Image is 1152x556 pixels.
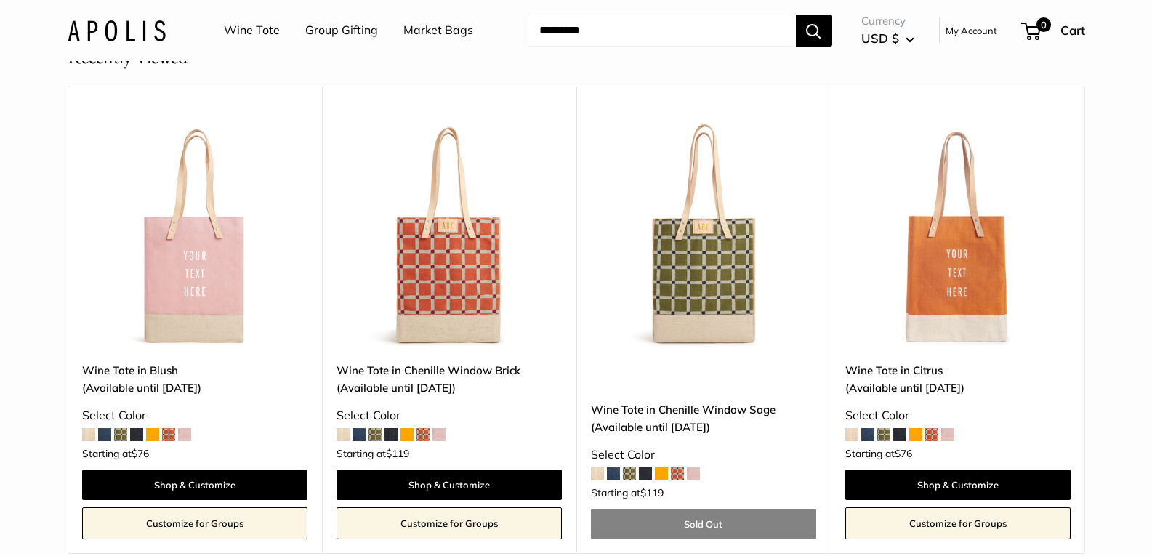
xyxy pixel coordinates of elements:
[337,507,562,539] a: Customize for Groups
[68,20,166,41] img: Apolis
[82,470,307,500] a: Shop & Customize
[845,507,1071,539] a: Customize for Groups
[796,15,832,47] button: Search
[591,401,816,435] a: Wine Tote in Chenille Window Sage(Available until [DATE])
[337,470,562,500] a: Shop & Customize
[337,122,562,347] img: Wine Tote in Chenille Window Brick
[82,122,307,347] a: Wine Tote in BlushWine Tote in Blush
[591,509,816,539] a: Sold Out
[845,470,1071,500] a: Shop & Customize
[337,405,562,427] div: Select Color
[591,488,664,498] span: Starting at
[82,122,307,347] img: Wine Tote in Blush
[946,22,997,39] a: My Account
[82,507,307,539] a: Customize for Groups
[640,486,664,499] span: $119
[337,448,409,459] span: Starting at
[403,20,473,41] a: Market Bags
[1060,23,1085,38] span: Cart
[591,444,816,466] div: Select Color
[845,122,1071,347] img: Wine Tote in Citrus
[895,447,912,460] span: $76
[82,362,307,396] a: Wine Tote in Blush(Available until [DATE])
[845,405,1071,427] div: Select Color
[337,122,562,347] a: Wine Tote in Chenille Window Brickdescription_This is our first ever Chenille Brick Wine Tote
[224,20,280,41] a: Wine Tote
[861,27,914,50] button: USD $
[132,447,149,460] span: $76
[1036,17,1050,32] span: 0
[861,31,899,46] span: USD $
[861,11,914,31] span: Currency
[337,362,562,396] a: Wine Tote in Chenille Window Brick(Available until [DATE])
[82,448,149,459] span: Starting at
[591,122,816,347] img: Wine Tote in Chenille Window Sage
[1023,19,1085,42] a: 0 Cart
[386,447,409,460] span: $119
[528,15,796,47] input: Search...
[591,122,816,347] a: Wine Tote in Chenille Window SageWine Tote in Chenille Window Sage
[305,20,378,41] a: Group Gifting
[845,122,1071,347] a: Wine Tote in CitrusWine Tote in Citrus
[82,405,307,427] div: Select Color
[845,448,912,459] span: Starting at
[845,362,1071,396] a: Wine Tote in Citrus(Available until [DATE])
